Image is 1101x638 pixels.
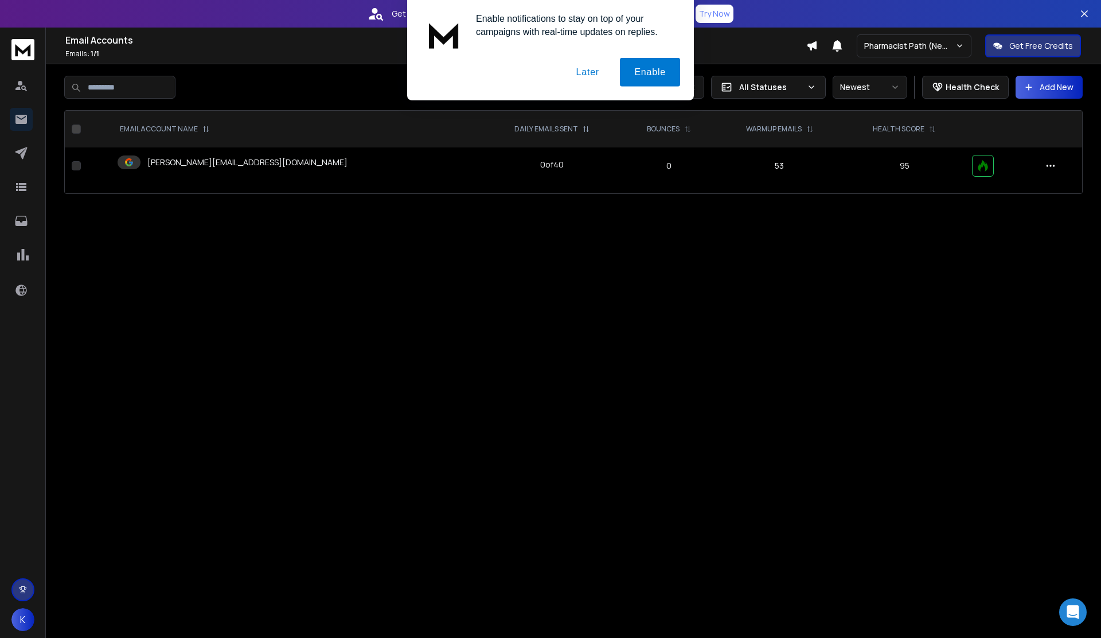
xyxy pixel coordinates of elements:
[120,125,209,134] div: EMAIL ACCOUNT NAME
[620,60,680,88] button: Enable
[467,14,680,40] div: Enable notifications to stay on top of your campaigns with real-time updates on replies.
[873,125,924,134] p: HEALTH SCORE
[421,14,467,60] img: notification icon
[540,159,564,170] div: 0 of 40
[629,160,709,172] p: 0
[647,125,680,134] p: BOUNCES
[514,125,578,134] p: DAILY EMAILS SENT
[11,608,34,631] button: K
[1059,598,1087,626] div: Open Intercom Messenger
[746,125,802,134] p: WARMUP EMAILS
[561,60,613,88] button: Later
[844,147,965,184] td: 95
[147,157,348,168] p: [PERSON_NAME][EMAIL_ADDRESS][DOMAIN_NAME]
[716,147,844,184] td: 53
